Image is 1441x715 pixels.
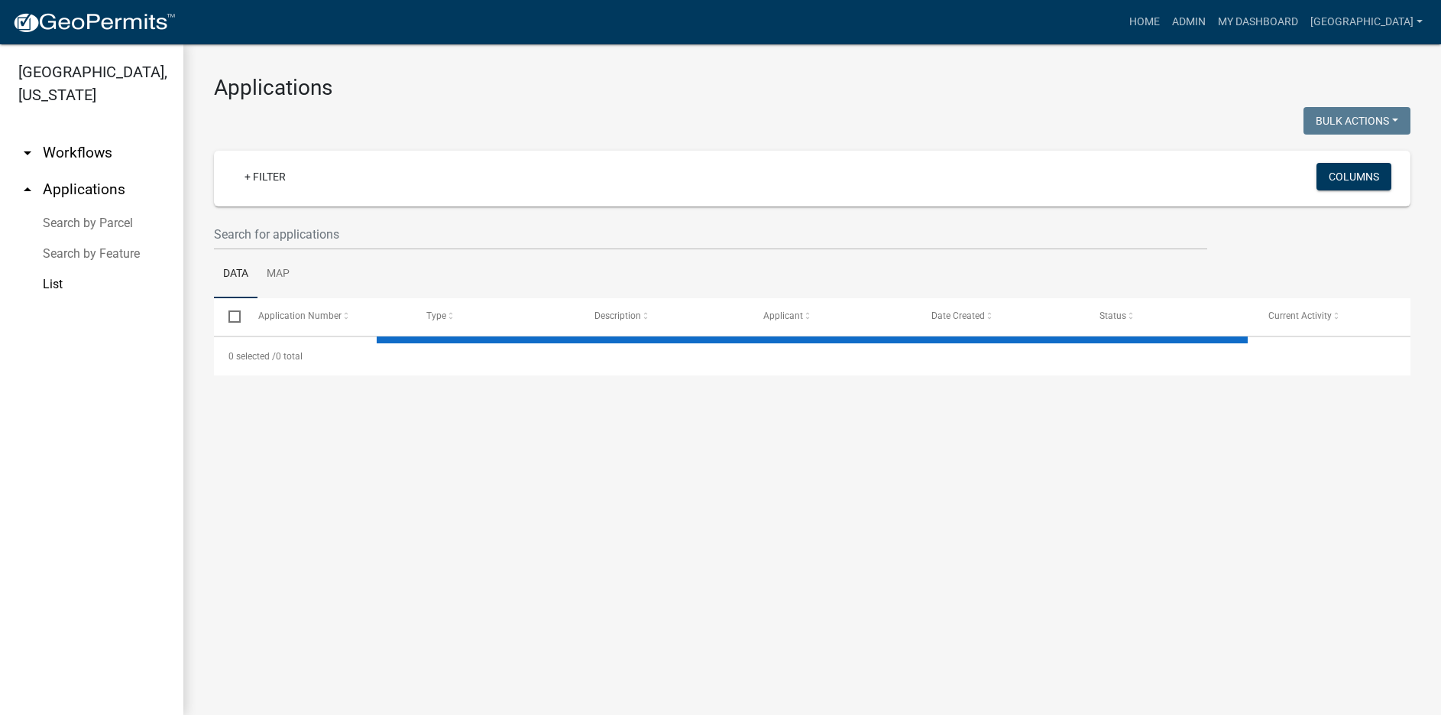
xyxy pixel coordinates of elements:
datatable-header-cell: Select [214,298,243,335]
span: Description [594,310,641,321]
datatable-header-cell: Application Number [243,298,411,335]
datatable-header-cell: Description [580,298,748,335]
i: arrow_drop_up [18,180,37,199]
span: Date Created [931,310,985,321]
span: Status [1099,310,1126,321]
a: + Filter [232,163,298,190]
a: My Dashboard [1212,8,1304,37]
datatable-header-cell: Status [1085,298,1253,335]
span: Applicant [763,310,803,321]
a: Map [257,250,299,299]
i: arrow_drop_down [18,144,37,162]
div: 0 total [214,337,1410,375]
a: Data [214,250,257,299]
span: Application Number [258,310,342,321]
button: Bulk Actions [1303,107,1410,135]
a: [GEOGRAPHIC_DATA] [1304,8,1429,37]
datatable-header-cell: Date Created [917,298,1085,335]
span: Current Activity [1268,310,1332,321]
datatable-header-cell: Applicant [749,298,917,335]
span: 0 selected / [228,351,276,362]
datatable-header-cell: Type [412,298,580,335]
input: Search for applications [214,219,1207,250]
h3: Applications [214,75,1410,101]
datatable-header-cell: Current Activity [1254,298,1422,335]
button: Columns [1316,163,1391,190]
a: Home [1123,8,1166,37]
a: Admin [1166,8,1212,37]
span: Type [426,310,446,321]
